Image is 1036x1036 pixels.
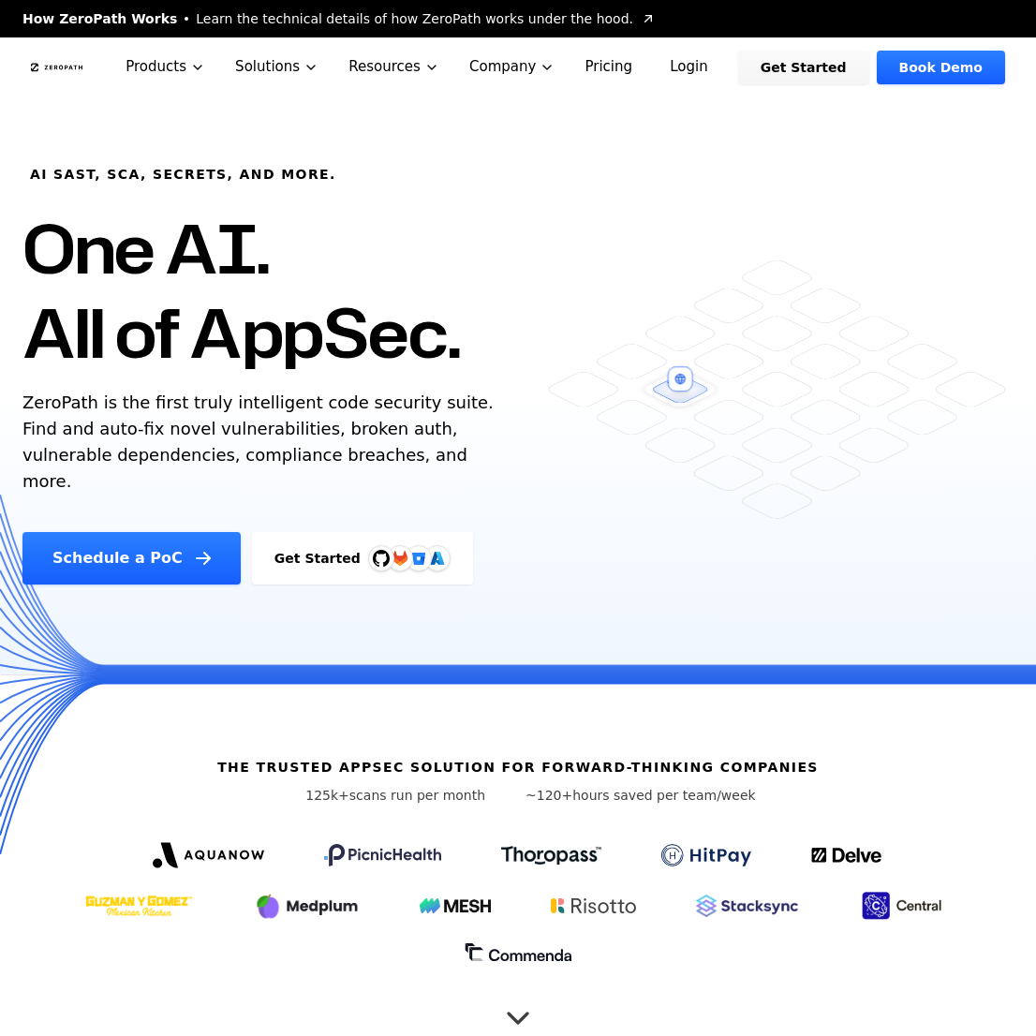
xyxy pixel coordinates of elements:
[83,883,194,928] img: GYG
[305,788,349,803] span: 125k+
[570,37,647,96] a: Pricing
[430,551,445,566] img: Azure
[373,550,390,567] img: GitHub
[217,758,819,777] h6: The Trusted AppSec solution for forward-thinking companies
[381,540,419,577] img: GitLab
[22,9,656,28] a: How ZeroPath WorksLearn the technical details of how ZeroPath works under the hood.
[196,9,633,28] span: Learn the technical details of how ZeroPath works under the hood.
[280,786,511,805] p: scans run per month
[22,390,502,495] p: ZeroPath is the first truly intelligent code security suite. Find and auto-fix novel vulnerabilit...
[877,51,1005,84] a: Book Demo
[22,206,460,375] h1: One AI. All of AppSec.
[22,532,241,585] a: Schedule a PoC
[499,990,537,1028] button: Scroll to next section
[525,786,756,805] p: hours saved per team/week
[333,37,454,96] button: Resources
[858,889,952,923] img: Central
[738,51,869,84] a: Get Started
[525,788,572,803] span: ~120+
[22,9,177,28] span: How ZeroPath Works
[696,895,799,917] img: Stacksync
[454,37,570,96] button: Company
[647,51,731,84] a: Login
[220,37,333,96] button: Solutions
[111,37,220,96] button: Products
[30,165,336,184] h6: AI SAST, SCA, Secrets, and more.
[255,891,360,921] img: Medplum
[420,898,491,913] img: Mesh
[408,548,429,569] svg: Bitbucket
[501,846,601,865] img: Thoropass
[252,532,473,585] a: Get StartedGitHubGitLabAzure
